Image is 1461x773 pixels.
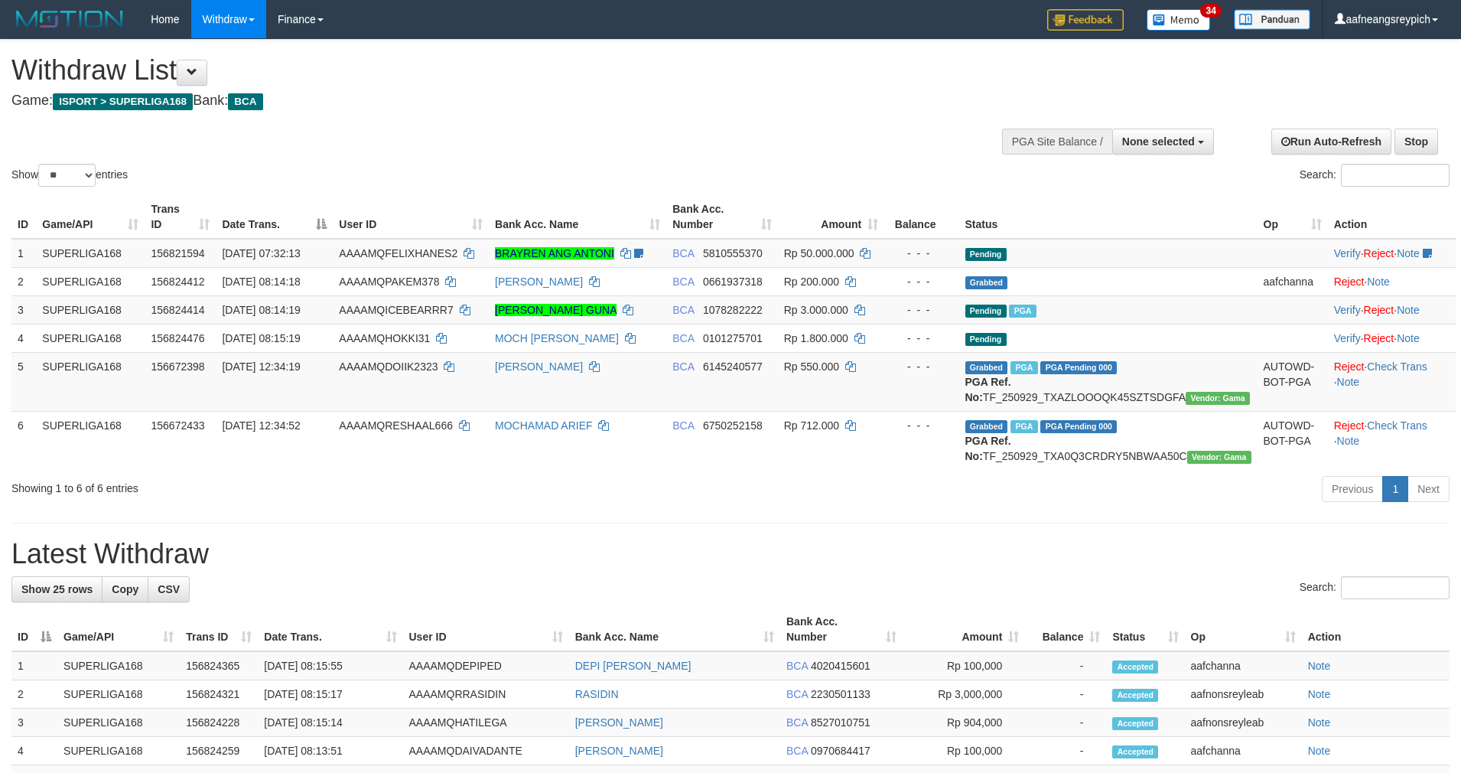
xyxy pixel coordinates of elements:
span: 156672398 [151,360,204,373]
td: 1 [11,239,36,268]
a: Previous [1322,476,1383,502]
span: BCA [672,276,694,288]
th: Date Trans.: activate to sort column ascending [258,608,402,651]
span: Copy 4020415601 to clipboard [811,660,870,672]
span: Copy 6750252158 to clipboard [703,419,763,432]
span: BCA [786,716,808,729]
select: Showentries [38,164,96,187]
td: 156824321 [180,680,258,709]
span: ISPORT > SUPERLIGA168 [53,93,193,110]
div: PGA Site Balance / [1002,129,1112,155]
th: Bank Acc. Number: activate to sort column ascending [780,608,903,651]
span: Marked by aafnonsreyleab [1009,305,1036,318]
a: Check Trans [1367,360,1427,373]
span: Grabbed [965,361,1008,374]
td: [DATE] 08:15:55 [258,651,402,680]
td: 5 [11,352,36,411]
span: Pending [965,305,1007,318]
span: BCA [672,247,694,259]
span: 156824412 [151,276,204,288]
th: Bank Acc. Name: activate to sort column ascending [489,195,666,239]
td: SUPERLIGA168 [36,267,145,295]
th: Trans ID: activate to sort column ascending [180,608,258,651]
span: AAAAMQPAKEM378 [339,276,439,288]
th: ID: activate to sort column descending [11,608,57,651]
td: aafnonsreyleab [1185,680,1302,709]
a: Note [1367,276,1390,288]
span: PGA Pending [1040,420,1117,433]
span: AAAAMQRESHAAL666 [339,419,453,432]
a: CSV [148,576,190,602]
td: AUTOWD-BOT-PGA [1258,352,1328,411]
button: None selected [1112,129,1214,155]
th: Op: activate to sort column ascending [1185,608,1302,651]
span: AAAAMQFELIXHANES2 [339,247,457,259]
img: MOTION_logo.png [11,8,128,31]
span: Vendor URL: https://trx31.1velocity.biz [1187,451,1251,464]
td: aafchanna [1185,737,1302,765]
span: Rp 200.000 [784,276,839,288]
td: SUPERLIGA168 [36,239,145,268]
span: Copy 0661937318 to clipboard [703,276,763,288]
span: Pending [965,333,1007,346]
td: · · [1328,295,1456,324]
td: · · [1328,352,1456,411]
th: Action [1328,195,1456,239]
span: Show 25 rows [21,583,93,595]
div: - - - [890,246,952,261]
span: Copy 6145240577 to clipboard [703,360,763,373]
span: [DATE] 08:14:18 [222,276,300,288]
a: [PERSON_NAME] [575,716,663,729]
td: - [1025,680,1106,709]
td: 4 [11,737,57,765]
span: 156824414 [151,304,204,316]
span: Rp 3.000.000 [784,304,848,316]
a: [PERSON_NAME] [575,745,663,757]
span: Accepted [1112,717,1158,730]
img: Feedback.jpg [1047,9,1124,31]
a: Show 25 rows [11,576,102,602]
a: [PERSON_NAME] [495,360,583,373]
th: Amount: activate to sort column ascending [903,608,1025,651]
span: 156672433 [151,419,204,432]
a: RASIDIN [575,688,619,700]
span: BCA [786,688,808,700]
input: Search: [1341,164,1450,187]
span: BCA [672,360,694,373]
span: Rp 712.000 [784,419,839,432]
a: Reject [1364,247,1394,259]
span: Rp 50.000.000 [784,247,854,259]
th: Game/API: activate to sort column ascending [36,195,145,239]
span: Vendor URL: https://trx31.1velocity.biz [1186,392,1250,405]
span: Copy 8527010751 to clipboard [811,716,870,729]
span: Copy 1078282222 to clipboard [703,304,763,316]
th: Date Trans.: activate to sort column descending [216,195,333,239]
td: SUPERLIGA168 [57,709,180,737]
th: Bank Acc. Number: activate to sort column ascending [666,195,777,239]
th: Bank Acc. Name: activate to sort column ascending [569,608,780,651]
img: panduan.png [1234,9,1310,30]
a: Reject [1364,332,1394,344]
th: Trans ID: activate to sort column ascending [145,195,216,239]
td: SUPERLIGA168 [36,324,145,352]
a: Reject [1334,276,1365,288]
a: Reject [1364,304,1394,316]
td: AAAAMQDEPIPED [403,651,569,680]
td: 6 [11,411,36,470]
td: Rp 100,000 [903,651,1025,680]
a: Note [1308,745,1331,757]
th: Balance [884,195,958,239]
span: BCA [786,660,808,672]
a: DEPI [PERSON_NAME] [575,660,691,672]
td: SUPERLIGA168 [36,295,145,324]
h1: Latest Withdraw [11,539,1450,569]
a: Note [1397,304,1420,316]
div: - - - [890,359,952,374]
span: 156824476 [151,332,204,344]
input: Search: [1341,576,1450,599]
td: TF_250929_TXA0Q3CRDRY5NBWAA50C [959,411,1258,470]
span: [DATE] 12:34:19 [222,360,300,373]
span: Grabbed [965,276,1008,289]
span: BCA [786,745,808,757]
td: 2 [11,680,57,709]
